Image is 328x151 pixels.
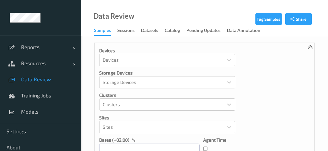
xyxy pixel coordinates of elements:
[99,92,235,98] p: Clusters
[285,13,312,25] button: Share
[255,13,282,25] button: Tag Samples
[141,27,158,35] div: Datasets
[186,27,220,35] div: Pending Updates
[99,137,129,143] p: dates (+02:00)
[94,26,117,36] a: Samples
[94,27,111,36] div: Samples
[227,26,267,35] a: Data Annotation
[99,47,235,54] p: Devices
[99,70,235,76] p: Storage Devices
[99,115,235,121] p: Sites
[141,26,165,35] a: Datasets
[186,26,227,35] a: Pending Updates
[117,27,135,35] div: Sessions
[165,26,186,35] a: Catalog
[227,27,260,35] div: Data Annotation
[93,13,134,19] div: Data Review
[117,26,141,35] a: Sessions
[203,137,227,143] p: Agent Time
[165,27,180,35] div: Catalog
